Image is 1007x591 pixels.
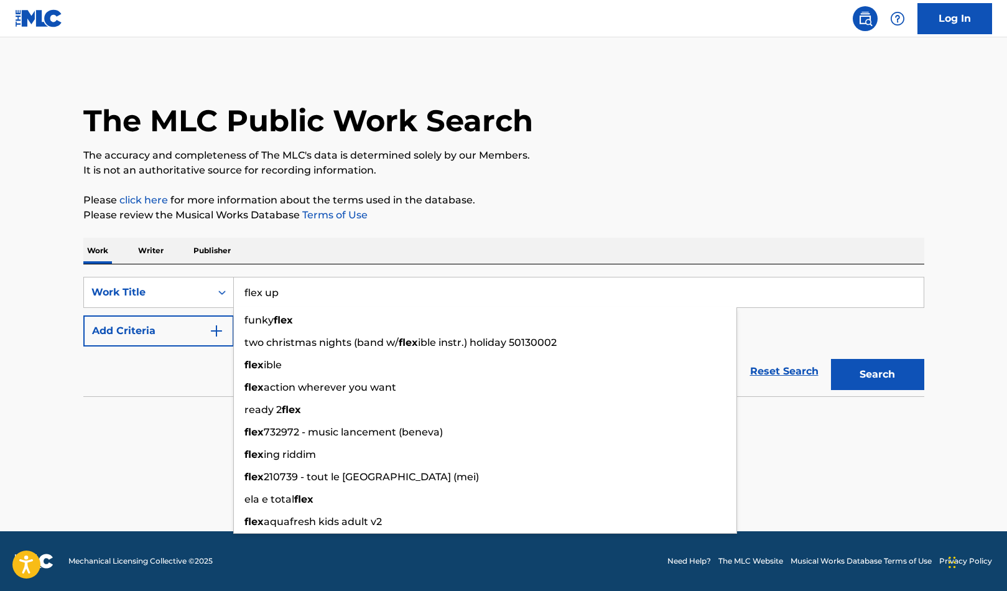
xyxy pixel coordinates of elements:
strong: flex [282,404,301,416]
strong: flex [244,471,264,483]
button: Add Criteria [83,315,234,347]
h1: The MLC Public Work Search [83,102,533,139]
span: two christmas nights (band w/ [244,337,399,348]
p: Please review the Musical Works Database [83,208,924,223]
span: ready 2 [244,404,282,416]
strong: flex [244,449,264,460]
strong: flex [244,381,264,393]
div: Work Title [91,285,203,300]
iframe: Chat Widget [945,531,1007,591]
span: funky [244,314,274,326]
a: Need Help? [667,556,711,567]
p: The accuracy and completeness of The MLC's data is determined solely by our Members. [83,148,924,163]
p: Work [83,238,112,264]
p: Publisher [190,238,234,264]
span: action wherever you want [264,381,396,393]
img: 9d2ae6d4665cec9f34b9.svg [209,323,224,338]
span: ela e total [244,493,294,505]
a: Terms of Use [300,209,368,221]
p: Please for more information about the terms used in the database. [83,193,924,208]
span: ible instr.) holiday 50130002 [418,337,557,348]
a: Reset Search [744,358,825,385]
a: Log In [917,3,992,34]
strong: flex [294,493,313,505]
form: Search Form [83,277,924,396]
span: ible [264,359,282,371]
strong: flex [244,516,264,528]
p: Writer [134,238,167,264]
strong: flex [274,314,293,326]
img: help [890,11,905,26]
a: Privacy Policy [939,556,992,567]
span: aquafresh kids adult v2 [264,516,382,528]
strong: flex [244,426,264,438]
span: ing riddim [264,449,316,460]
a: click here [119,194,168,206]
img: logo [15,554,53,569]
strong: flex [244,359,264,371]
img: MLC Logo [15,9,63,27]
a: Public Search [853,6,878,31]
p: It is not an authoritative source for recording information. [83,163,924,178]
div: Help [885,6,910,31]
img: search [858,11,873,26]
span: Mechanical Licensing Collective © 2025 [68,556,213,567]
div: Drag [949,544,956,581]
strong: flex [399,337,418,348]
a: Musical Works Database Terms of Use [791,556,932,567]
span: 732972 - music lancement (beneva) [264,426,443,438]
button: Search [831,359,924,390]
span: 210739 - tout le [GEOGRAPHIC_DATA] (mei) [264,471,479,483]
a: The MLC Website [718,556,783,567]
